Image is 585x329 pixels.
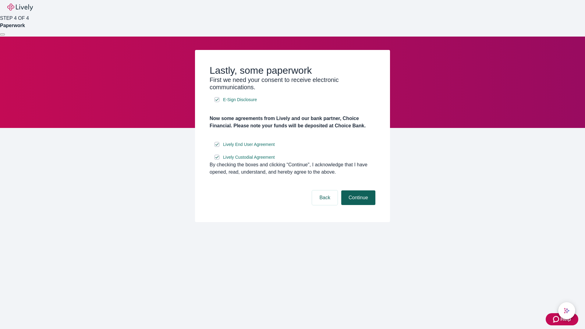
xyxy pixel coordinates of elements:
[210,115,375,129] h4: Now some agreements from Lively and our bank partner, Choice Financial. Please note your funds wi...
[210,161,375,176] div: By checking the boxes and clicking “Continue", I acknowledge that I have opened, read, understand...
[210,65,375,76] h2: Lastly, some paperwork
[223,154,275,161] span: Lively Custodial Agreement
[222,96,258,104] a: e-sign disclosure document
[222,141,276,148] a: e-sign disclosure document
[341,190,375,205] button: Continue
[558,302,575,319] button: chat
[7,4,33,11] img: Lively
[546,313,578,325] button: Zendesk support iconHelp
[560,316,571,323] span: Help
[223,141,275,148] span: Lively End User Agreement
[222,154,276,161] a: e-sign disclosure document
[564,308,570,314] svg: Lively AI Assistant
[312,190,338,205] button: Back
[553,316,560,323] svg: Zendesk support icon
[210,76,375,91] h3: First we need your consent to receive electronic communications.
[223,97,257,103] span: E-Sign Disclosure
